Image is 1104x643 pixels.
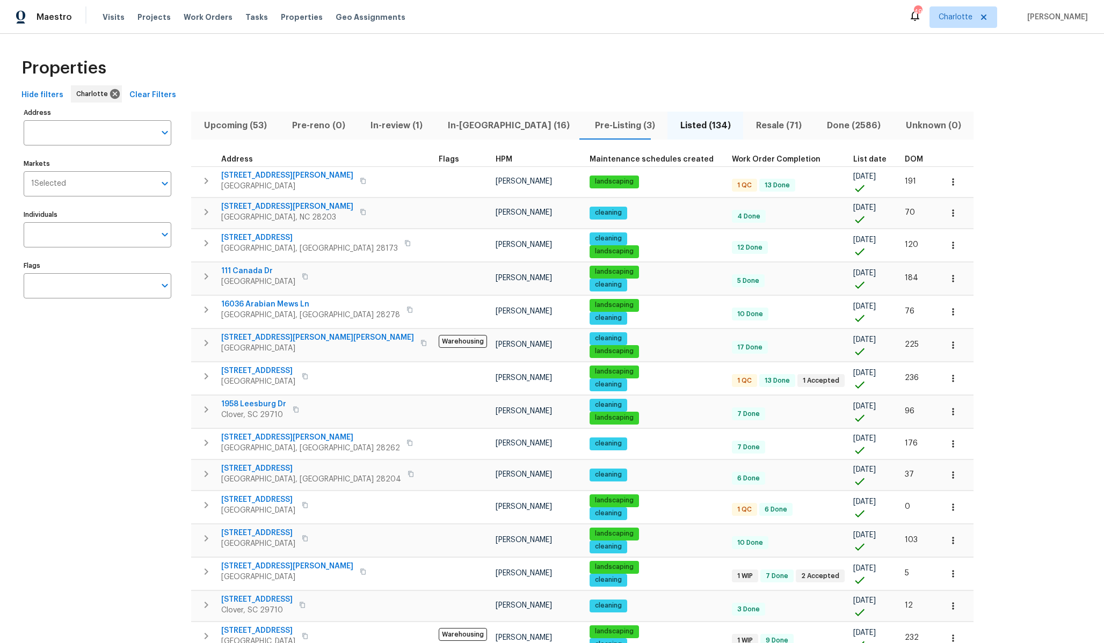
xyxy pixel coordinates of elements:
[798,376,844,385] span: 1 Accepted
[750,118,808,133] span: Resale (71)
[733,343,767,352] span: 17 Done
[853,597,876,604] span: [DATE]
[221,343,414,354] span: [GEOGRAPHIC_DATA]
[591,313,626,323] span: cleaning
[905,341,919,348] span: 225
[760,181,794,190] span: 13 Done
[853,629,876,637] span: [DATE]
[733,181,756,190] span: 1 QC
[137,12,171,23] span: Projects
[496,634,552,641] span: [PERSON_NAME]
[221,410,286,420] span: Clover, SC 29710
[221,538,295,549] span: [GEOGRAPHIC_DATA]
[905,569,909,577] span: 5
[221,376,295,387] span: [GEOGRAPHIC_DATA]
[905,209,915,216] span: 70
[157,278,172,293] button: Open
[853,303,876,310] span: [DATE]
[589,118,661,133] span: Pre-Listing (3)
[496,536,552,544] span: [PERSON_NAME]
[853,269,876,277] span: [DATE]
[591,575,626,584] span: cleaning
[905,536,918,544] span: 103
[221,594,293,605] span: [STREET_ADDRESS]
[496,374,552,382] span: [PERSON_NAME]
[733,572,757,581] span: 1 WIP
[760,505,791,514] span: 6 Done
[17,85,68,105] button: Hide filters
[591,367,638,376] span: landscaping
[24,262,171,269] label: Flags
[496,602,552,609] span: [PERSON_NAME]
[496,471,552,478] span: [PERSON_NAME]
[591,413,638,422] span: landscaping
[853,466,876,473] span: [DATE]
[496,569,552,577] span: [PERSON_NAME]
[591,400,626,410] span: cleaning
[221,170,353,181] span: [STREET_ADDRESS][PERSON_NAME]
[221,212,353,223] span: [GEOGRAPHIC_DATA], NC 28203
[905,440,918,447] span: 176
[439,628,487,641] span: Warehousing
[281,12,323,23] span: Properties
[496,308,552,315] span: [PERSON_NAME]
[496,503,552,510] span: [PERSON_NAME]
[853,236,876,244] span: [DATE]
[905,407,914,415] span: 96
[733,538,767,547] span: 10 Done
[157,176,172,191] button: Open
[336,12,405,23] span: Geo Assignments
[221,443,400,454] span: [GEOGRAPHIC_DATA], [GEOGRAPHIC_DATA] 28262
[820,118,887,133] span: Done (2586)
[496,156,512,163] span: HPM
[905,374,919,382] span: 236
[733,410,764,419] span: 7 Done
[496,241,552,249] span: [PERSON_NAME]
[157,227,172,242] button: Open
[221,505,295,516] span: [GEOGRAPHIC_DATA]
[905,471,914,478] span: 37
[439,335,487,348] span: Warehousing
[157,125,172,140] button: Open
[1023,12,1088,23] span: [PERSON_NAME]
[496,209,552,216] span: [PERSON_NAME]
[245,13,268,21] span: Tasks
[853,173,876,180] span: [DATE]
[733,376,756,385] span: 1 QC
[591,542,626,551] span: cleaning
[221,561,353,572] span: [STREET_ADDRESS][PERSON_NAME]
[221,474,401,485] span: [GEOGRAPHIC_DATA], [GEOGRAPHIC_DATA] 28204
[853,336,876,344] span: [DATE]
[221,494,295,505] span: [STREET_ADDRESS]
[125,85,180,105] button: Clear Filters
[221,572,353,582] span: [GEOGRAPHIC_DATA]
[221,156,253,163] span: Address
[591,509,626,518] span: cleaning
[905,178,916,185] span: 191
[853,204,876,211] span: [DATE]
[760,376,794,385] span: 13 Done
[914,6,921,17] div: 49
[221,332,414,343] span: [STREET_ADDRESS][PERSON_NAME][PERSON_NAME]
[221,399,286,410] span: 1958 Leesburg Dr
[439,156,459,163] span: Flags
[221,201,353,212] span: [STREET_ADDRESS][PERSON_NAME]
[761,572,793,581] span: 7 Done
[797,572,844,581] span: 2 Accepted
[899,118,967,133] span: Unknown (0)
[591,247,638,256] span: landscaping
[591,439,626,448] span: cleaning
[853,565,876,572] span: [DATE]
[853,403,876,410] span: [DATE]
[496,440,552,447] span: [PERSON_NAME]
[905,156,923,163] span: DOM
[31,179,66,188] span: 1 Selected
[221,625,295,636] span: [STREET_ADDRESS]
[591,208,626,217] span: cleaning
[732,156,820,163] span: Work Order Completion
[21,89,63,102] span: Hide filters
[733,605,764,614] span: 3 Done
[591,334,626,343] span: cleaning
[853,498,876,506] span: [DATE]
[591,347,638,356] span: landscaping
